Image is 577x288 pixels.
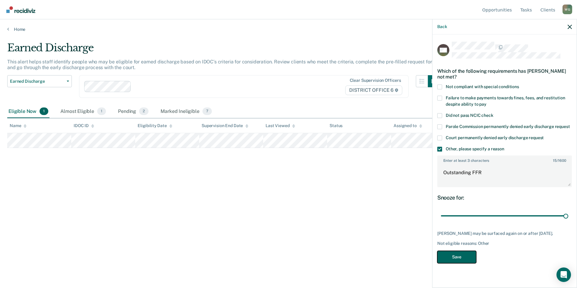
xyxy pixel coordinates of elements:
[553,158,566,163] span: / 1600
[7,105,49,118] div: Eligible Now
[437,241,572,246] div: Not eligible reasons: Other
[159,105,213,118] div: Marked Ineligible
[202,107,212,115] span: 7
[138,123,172,128] div: Eligibility Date
[7,59,437,70] p: This alert helps staff identify people who may be eligible for earned discharge based on IDOC’s c...
[446,113,493,118] span: Did not pass NCIC check
[7,27,570,32] a: Home
[266,123,295,128] div: Last Viewed
[438,156,571,163] label: Enter at least 3 characters
[438,164,571,187] textarea: Outstanding FFR
[350,78,401,83] div: Clear supervision officers
[553,158,557,163] span: 15
[7,42,440,59] div: Earned Discharge
[563,5,572,14] div: W G
[556,267,571,282] div: Open Intercom Messenger
[437,231,572,236] div: [PERSON_NAME] may be surfaced again on or after [DATE].
[563,5,572,14] button: Profile dropdown button
[74,123,94,128] div: IDOC ID
[330,123,343,128] div: Status
[437,24,447,29] button: Back
[139,107,148,115] span: 2
[117,105,150,118] div: Pending
[437,251,476,263] button: Save
[10,123,27,128] div: Name
[446,124,570,129] span: Parole Commission permanently denied early discharge request
[446,146,504,151] span: Other, please specify a reason
[10,79,64,84] span: Earned Discharge
[6,6,35,13] img: Recidiviz
[446,135,544,140] span: Court permanently denied early discharge request
[437,194,572,201] div: Snooze for:
[446,95,565,107] span: Failure to make payments towards fines, fees, and restitution despite ability to pay
[40,107,48,115] span: 1
[437,63,572,85] div: Which of the following requirements has [PERSON_NAME] not met?
[345,85,402,95] span: DISTRICT OFFICE 6
[59,105,107,118] div: Almost Eligible
[97,107,106,115] span: 1
[394,123,422,128] div: Assigned to
[202,123,248,128] div: Supervision End Date
[446,84,519,89] span: Not compliant with special conditions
